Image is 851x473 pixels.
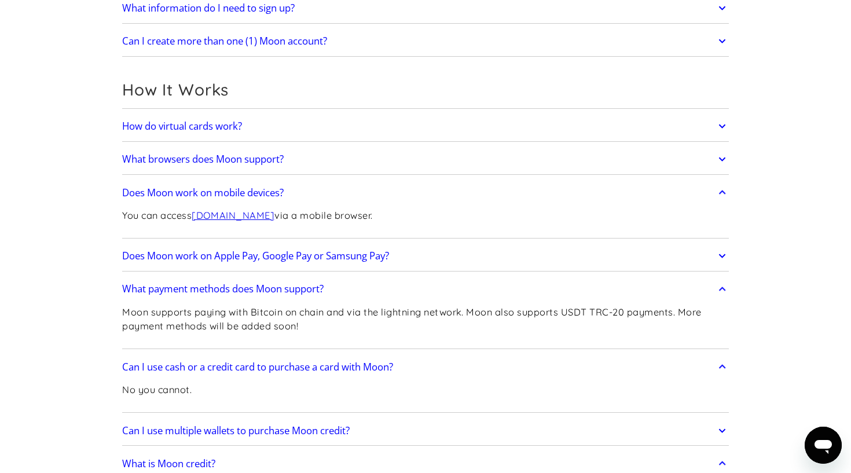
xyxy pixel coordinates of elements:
a: Does Moon work on mobile devices? [122,181,729,205]
a: Can I create more than one (1) Moon account? [122,29,729,53]
p: You can access via a mobile browser. [122,208,373,223]
h2: What payment methods does Moon support? [122,283,324,295]
h2: Does Moon work on Apple Pay, Google Pay or Samsung Pay? [122,250,389,262]
h2: What is Moon credit? [122,458,215,470]
h2: Does Moon work on mobile devices? [122,187,284,199]
h2: Can I use multiple wallets to purchase Moon credit? [122,425,350,437]
a: Can I use cash or a credit card to purchase a card with Moon? [122,355,729,379]
h2: How do virtual cards work? [122,120,242,132]
h2: What information do I need to sign up? [122,2,295,14]
a: How do virtual cards work? [122,114,729,138]
p: No you cannot. [122,383,192,397]
h2: How It Works [122,80,729,100]
h2: What browsers does Moon support? [122,153,284,165]
a: Does Moon work on Apple Pay, Google Pay or Samsung Pay? [122,244,729,268]
a: [DOMAIN_NAME] [192,210,274,221]
iframe: Button to launch messaging window [805,427,842,464]
p: Moon supports paying with Bitcoin on chain and via the lightning network. Moon also supports USDT... [122,305,729,333]
a: What payment methods does Moon support? [122,277,729,302]
a: What browsers does Moon support? [122,147,729,171]
h2: Can I use cash or a credit card to purchase a card with Moon? [122,361,393,373]
h2: Can I create more than one (1) Moon account? [122,35,327,47]
a: Can I use multiple wallets to purchase Moon credit? [122,419,729,443]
